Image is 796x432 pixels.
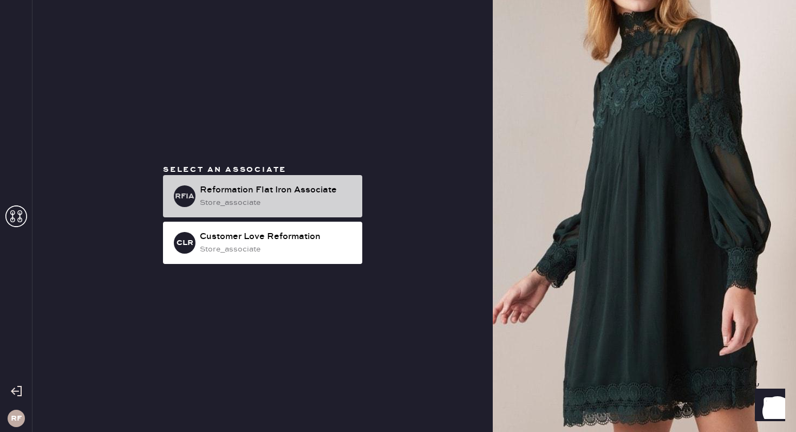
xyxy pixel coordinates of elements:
[163,165,286,175] span: Select an associate
[200,243,354,255] div: store_associate
[11,415,22,422] h3: RF
[745,383,791,430] iframe: Front Chat
[175,192,194,200] h3: RFIA
[200,230,354,243] div: Customer Love Reformation
[200,197,354,209] div: store_associate
[200,184,354,197] div: Reformation Flat Iron Associate
[177,239,193,247] h3: CLR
